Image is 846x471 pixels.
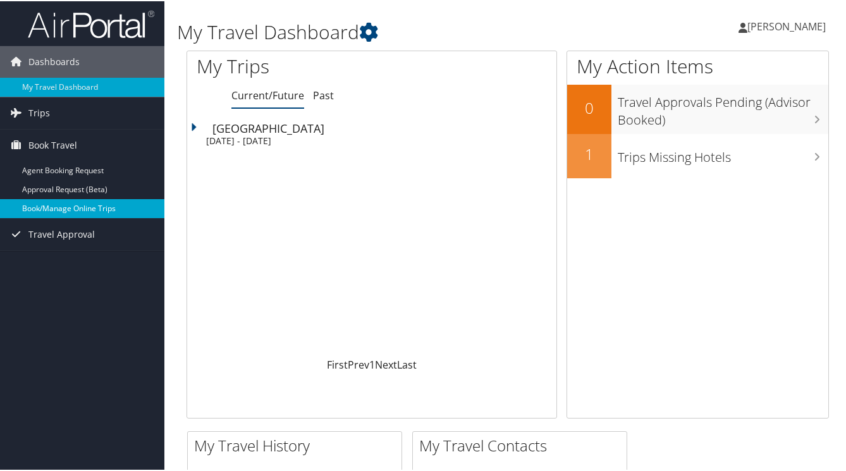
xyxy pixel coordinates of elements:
[28,128,77,160] span: Book Travel
[739,6,838,44] a: [PERSON_NAME]
[567,133,828,177] a: 1Trips Missing Hotels
[567,52,828,78] h1: My Action Items
[327,357,348,370] a: First
[747,18,826,32] span: [PERSON_NAME]
[194,434,402,455] h2: My Travel History
[177,18,618,44] h1: My Travel Dashboard
[197,52,393,78] h1: My Trips
[212,121,556,133] div: [GEOGRAPHIC_DATA]
[618,86,828,128] h3: Travel Approvals Pending (Advisor Booked)
[397,357,417,370] a: Last
[567,96,611,118] h2: 0
[28,217,95,249] span: Travel Approval
[618,141,828,165] h3: Trips Missing Hotels
[348,357,369,370] a: Prev
[28,45,80,76] span: Dashboards
[419,434,627,455] h2: My Travel Contacts
[567,83,828,132] a: 0Travel Approvals Pending (Advisor Booked)
[231,87,304,101] a: Current/Future
[375,357,397,370] a: Next
[206,134,550,145] div: [DATE] - [DATE]
[28,8,154,38] img: airportal-logo.png
[567,142,611,164] h2: 1
[28,96,50,128] span: Trips
[313,87,334,101] a: Past
[369,357,375,370] a: 1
